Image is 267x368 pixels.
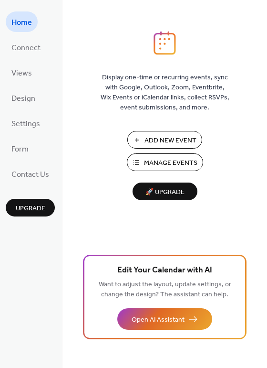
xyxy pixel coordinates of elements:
[6,113,46,133] a: Settings
[11,117,40,131] span: Settings
[6,163,55,184] a: Contact Us
[11,41,41,55] span: Connect
[11,66,32,81] span: Views
[133,183,197,200] button: 🚀 Upgrade
[16,204,45,214] span: Upgrade
[6,199,55,216] button: Upgrade
[6,87,41,108] a: Design
[127,131,202,149] button: Add New Event
[11,167,49,182] span: Contact Us
[144,136,196,146] span: Add New Event
[117,308,212,330] button: Open AI Assistant
[144,158,197,168] span: Manage Events
[11,15,32,30] span: Home
[138,186,192,199] span: 🚀 Upgrade
[6,11,38,32] a: Home
[11,142,29,157] span: Form
[132,315,185,325] span: Open AI Assistant
[99,278,231,301] span: Want to adjust the layout, update settings, or change the design? The assistant can help.
[127,153,203,171] button: Manage Events
[6,62,38,83] a: Views
[11,91,35,106] span: Design
[101,73,229,113] span: Display one-time or recurring events, sync with Google, Outlook, Zoom, Eventbrite, Wix Events or ...
[6,138,34,159] a: Form
[154,31,175,55] img: logo_icon.svg
[117,264,212,277] span: Edit Your Calendar with AI
[6,37,46,57] a: Connect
